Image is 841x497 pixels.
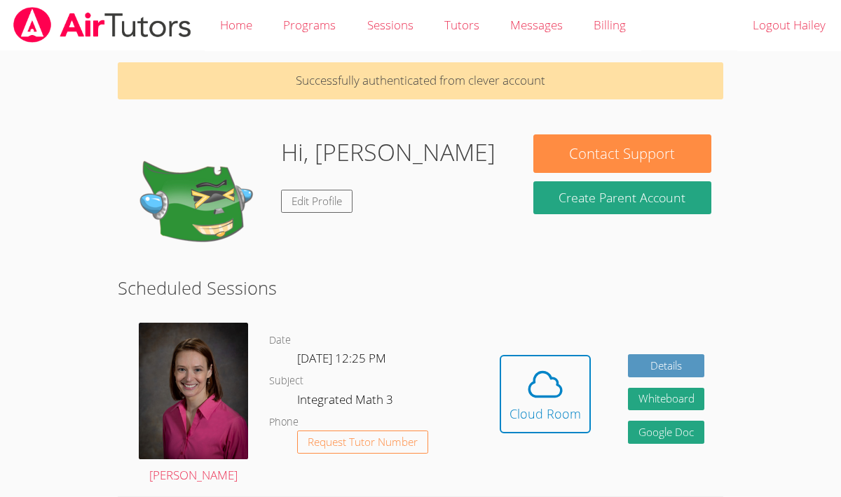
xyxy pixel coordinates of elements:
[510,17,563,33] span: Messages
[281,134,495,170] h1: Hi, [PERSON_NAME]
[308,437,418,447] span: Request Tutor Number
[628,354,705,377] a: Details
[628,421,705,444] a: Google Doc
[510,404,581,423] div: Cloud Room
[118,274,723,301] h2: Scheduled Sessions
[533,134,711,173] button: Contact Support
[297,390,396,414] dd: Integrated Math 3
[269,372,303,390] dt: Subject
[118,62,723,99] p: Successfully authenticated from clever account
[139,323,248,486] a: [PERSON_NAME]
[281,190,353,213] a: Edit Profile
[269,414,299,431] dt: Phone
[130,134,270,274] img: default.png
[12,7,193,43] img: airtutors_banner-c4298cdbf04f3fff15de1276eac7730deb9818008684d7c2e4769d2f7ddbe033.png
[533,181,711,214] button: Create Parent Account
[500,355,591,433] button: Cloud Room
[269,332,291,349] dt: Date
[628,388,705,411] button: Whiteboard
[297,350,386,366] span: [DATE] 12:25 PM
[139,323,248,459] img: Miller_Becky_headshot%20(3).jpg
[297,430,428,454] button: Request Tutor Number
